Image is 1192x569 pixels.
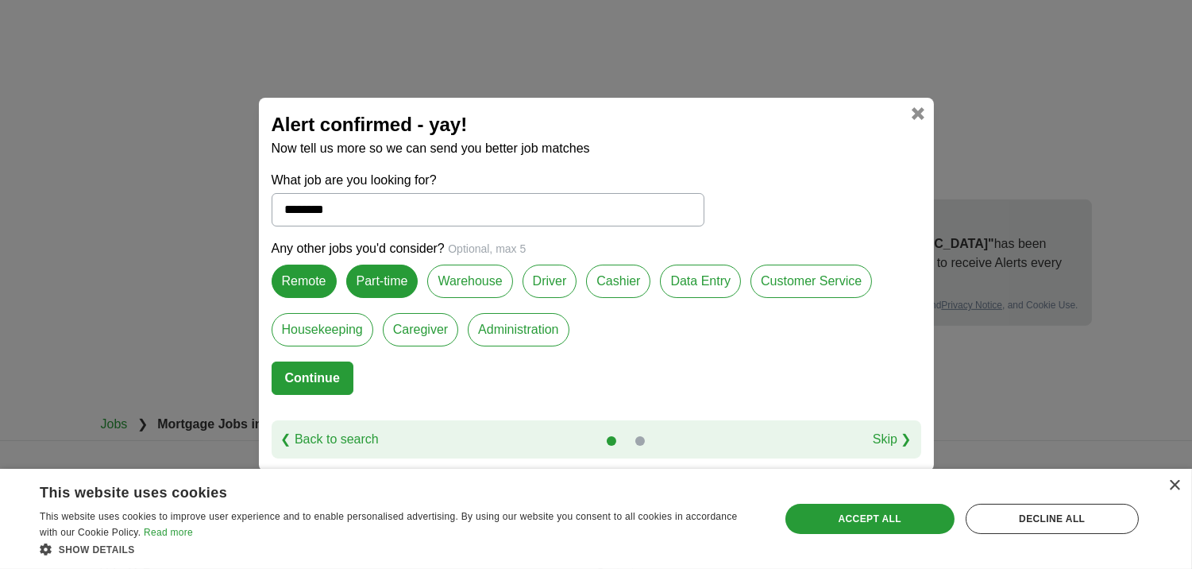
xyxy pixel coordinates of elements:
label: Data Entry [660,265,741,298]
p: Now tell us more so we can send you better job matches [272,139,921,158]
label: Housekeeping [272,313,373,346]
div: Accept all [785,504,955,534]
a: ❮ Back to search [281,430,379,449]
div: This website uses cookies [40,478,718,502]
div: Show details [40,541,758,557]
label: Driver [523,265,577,298]
label: Customer Service [750,265,872,298]
p: Any other jobs you'd consider? [272,239,921,258]
label: Cashier [586,265,650,298]
label: Remote [272,265,337,298]
a: Skip ❯ [873,430,912,449]
label: Administration [468,313,569,346]
span: This website uses cookies to improve user experience and to enable personalised advertising. By u... [40,511,738,538]
a: Read more, opens a new window [144,527,193,538]
span: Optional, max 5 [448,242,526,255]
label: What job are you looking for? [272,171,704,190]
label: Caregiver [383,313,458,346]
h2: Alert confirmed - yay! [272,110,921,139]
span: Show details [59,544,135,555]
div: Close [1168,480,1180,492]
div: Decline all [966,504,1139,534]
button: Continue [272,362,353,395]
label: Part-time [346,265,419,298]
label: Warehouse [427,265,512,298]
